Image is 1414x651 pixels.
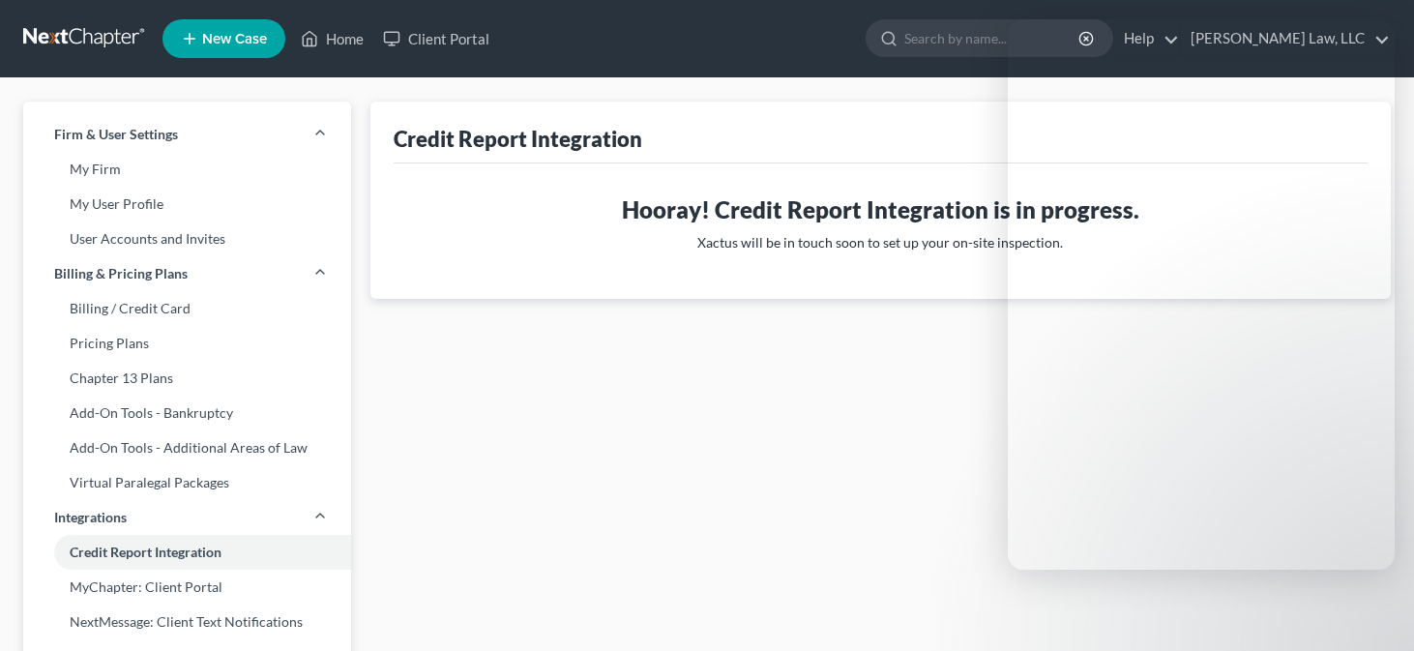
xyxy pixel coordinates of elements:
a: Firm & User Settings [23,117,351,152]
a: My Firm [23,152,351,187]
a: User Accounts and Invites [23,222,351,256]
a: Home [291,21,373,56]
a: Integrations [23,500,351,535]
span: New Case [202,32,267,46]
a: Virtual Paralegal Packages [23,465,351,500]
a: Chapter 13 Plans [23,361,351,396]
a: NextMessage: Client Text Notifications [23,605,351,639]
a: Add-On Tools - Bankruptcy [23,396,351,430]
div: Credit Report Integration [394,125,642,153]
a: MyChapter: Client Portal [23,570,351,605]
p: Xactus will be in touch soon to set up your on-site inspection. [409,233,1353,252]
input: Search by name... [904,20,1081,56]
a: Pricing Plans [23,326,351,361]
a: Client Portal [373,21,499,56]
h3: Hooray! Credit Report Integration is in progress. [409,194,1353,225]
a: My User Profile [23,187,351,222]
a: Billing & Pricing Plans [23,256,351,291]
a: Billing / Credit Card [23,291,351,326]
iframe: Intercom live chat [1008,19,1395,570]
a: Credit Report Integration [23,535,351,570]
a: Add-On Tools - Additional Areas of Law [23,430,351,465]
span: Billing & Pricing Plans [54,264,188,283]
span: Firm & User Settings [54,125,178,144]
span: Integrations [54,508,127,527]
